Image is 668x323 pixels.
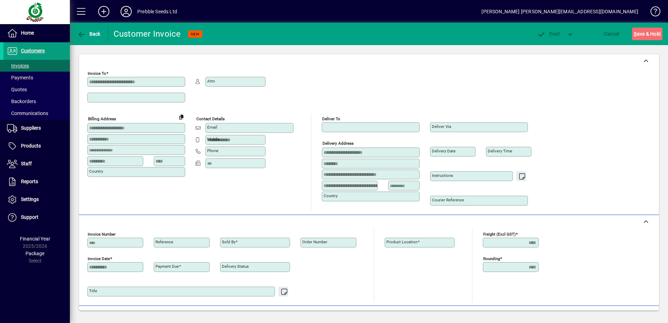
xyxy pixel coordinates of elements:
[114,28,181,40] div: Customer Invoice
[3,107,70,119] a: Communications
[3,120,70,137] a: Suppliers
[302,239,327,244] mat-label: Order number
[3,155,70,173] a: Staff
[222,239,235,244] mat-label: Sold by
[7,63,29,69] span: Invoices
[611,310,640,321] span: Product
[3,84,70,95] a: Quotes
[88,232,116,237] mat-label: Invoice number
[632,28,662,40] button: Save & Hold
[26,251,44,256] span: Package
[21,143,41,149] span: Products
[432,173,453,178] mat-label: Instructions
[21,30,34,36] span: Home
[191,32,199,36] span: NEW
[645,1,659,24] a: Knowledge Base
[21,214,38,220] span: Support
[3,24,70,42] a: Home
[634,31,637,37] span: S
[549,31,552,37] span: P
[21,48,45,53] span: Customers
[207,125,217,130] mat-label: Email
[155,264,179,269] mat-label: Payment due
[207,79,215,84] mat-label: Attn
[7,75,33,80] span: Payments
[21,161,32,166] span: Staff
[324,193,337,198] mat-label: Country
[483,256,500,261] mat-label: Rounding
[3,72,70,84] a: Payments
[93,5,115,18] button: Add
[3,95,70,107] a: Backorders
[207,137,219,142] mat-label: Mobile
[137,6,177,17] div: Prebble Seeds Ltd
[21,179,38,184] span: Reports
[432,149,456,153] mat-label: Delivery date
[432,198,464,202] mat-label: Courier Reference
[89,169,103,174] mat-label: Country
[21,196,39,202] span: Settings
[21,125,41,131] span: Suppliers
[176,111,187,122] button: Copy to Delivery address
[432,124,451,129] mat-label: Deliver via
[3,191,70,208] a: Settings
[481,6,638,17] div: [PERSON_NAME] [PERSON_NAME][EMAIL_ADDRESS][DOMAIN_NAME]
[386,239,417,244] mat-label: Product location
[77,31,101,37] span: Back
[3,209,70,226] a: Support
[7,99,36,104] span: Backorders
[75,28,102,40] button: Back
[7,87,27,92] span: Quotes
[20,236,50,242] span: Financial Year
[322,116,340,121] mat-label: Deliver To
[537,31,560,37] span: ost
[3,137,70,155] a: Products
[88,71,106,76] mat-label: Invoice To
[7,110,48,116] span: Communications
[89,288,97,293] mat-label: Title
[222,264,249,269] mat-label: Delivery status
[207,148,218,153] mat-label: Phone
[533,28,563,40] button: Post
[155,239,173,244] mat-label: Reference
[88,256,110,261] mat-label: Invoice date
[488,149,512,153] mat-label: Delivery time
[634,28,661,40] span: ave & Hold
[3,173,70,191] a: Reports
[3,60,70,72] a: Invoices
[115,5,137,18] button: Profile
[483,232,516,237] mat-label: Freight (excl GST)
[70,28,108,40] app-page-header-button: Back
[608,309,643,322] button: Product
